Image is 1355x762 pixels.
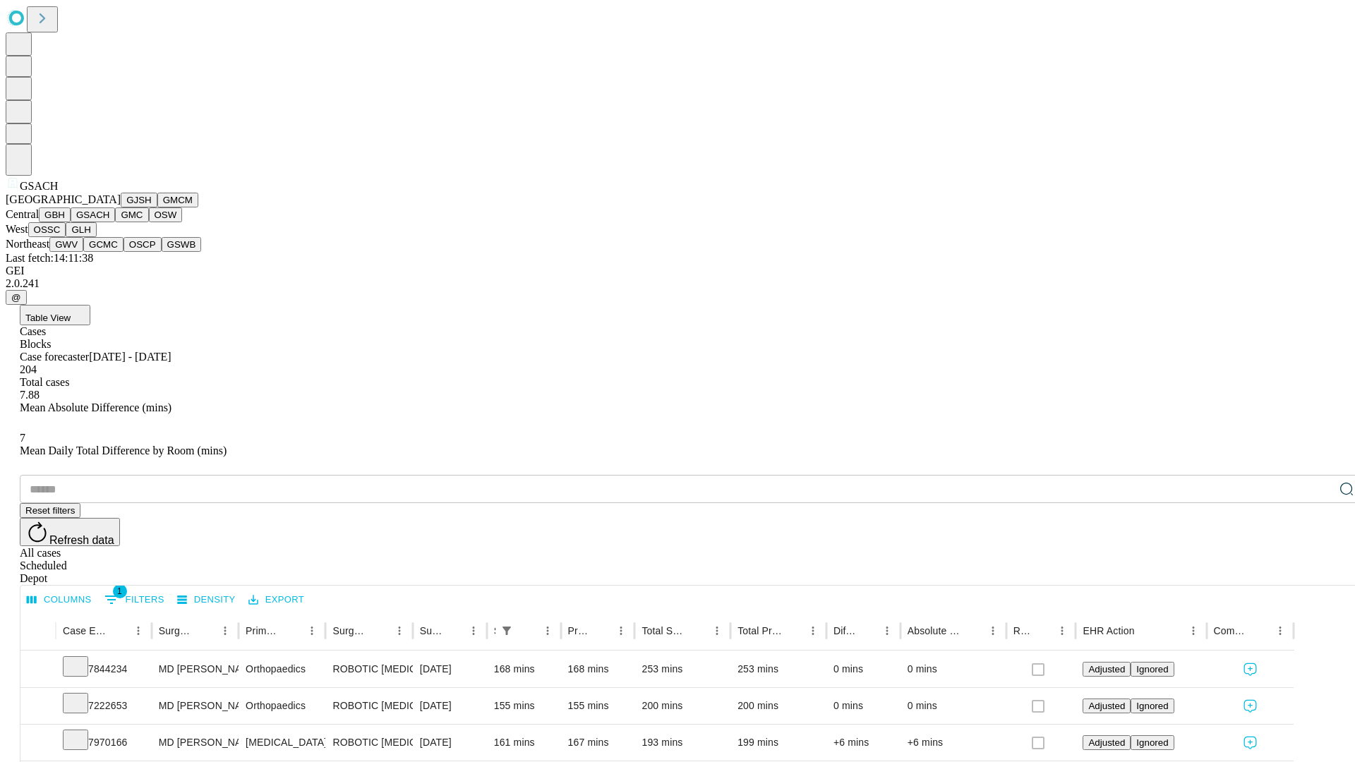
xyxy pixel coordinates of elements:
[1270,621,1290,641] button: Menu
[20,432,25,444] span: 7
[1251,621,1270,641] button: Sort
[1013,625,1032,636] div: Resolved in EHR
[538,621,558,641] button: Menu
[282,621,302,641] button: Sort
[25,505,75,516] span: Reset filters
[420,688,480,724] div: [DATE]
[246,625,281,636] div: Primary Service
[420,625,442,636] div: Surgery Date
[908,688,999,724] div: 0 mins
[908,725,999,761] div: +6 mins
[245,589,308,611] button: Export
[109,621,128,641] button: Sort
[1184,621,1203,641] button: Menu
[1032,621,1052,641] button: Sort
[20,503,80,518] button: Reset filters
[332,725,405,761] div: ROBOTIC [MEDICAL_DATA] REPAIR [MEDICAL_DATA] INITIAL (BILATERAL)
[20,389,40,401] span: 7.88
[983,621,1003,641] button: Menu
[1088,664,1125,675] span: Adjusted
[159,688,231,724] div: MD [PERSON_NAME]
[23,589,95,611] button: Select columns
[332,625,368,636] div: Surgery Name
[737,651,819,687] div: 253 mins
[1083,698,1131,713] button: Adjusted
[121,193,157,207] button: GJSH
[494,625,495,636] div: Scheduled In Room Duration
[783,621,803,641] button: Sort
[464,621,483,641] button: Menu
[611,621,631,641] button: Menu
[28,222,66,237] button: OSSC
[115,207,148,222] button: GMC
[332,651,405,687] div: ROBOTIC [MEDICAL_DATA] KNEE TOTAL
[568,625,591,636] div: Predicted In Room Duration
[591,621,611,641] button: Sort
[49,237,83,252] button: GWV
[1131,698,1174,713] button: Ignored
[20,363,37,375] span: 204
[1088,701,1125,711] span: Adjusted
[497,621,517,641] button: Show filters
[1214,625,1249,636] div: Comments
[20,376,69,388] span: Total cases
[20,180,58,192] span: GSACH
[494,725,554,761] div: 161 mins
[159,625,194,636] div: Surgeon Name
[444,621,464,641] button: Sort
[6,208,39,220] span: Central
[420,725,480,761] div: [DATE]
[128,621,148,641] button: Menu
[20,445,227,456] span: Mean Daily Total Difference by Room (mins)
[6,193,121,205] span: [GEOGRAPHIC_DATA]
[215,621,235,641] button: Menu
[6,290,27,305] button: @
[83,237,124,252] button: GCMC
[494,651,554,687] div: 168 mins
[908,651,999,687] div: 0 mins
[877,621,897,641] button: Menu
[1131,662,1174,677] button: Ignored
[101,588,168,611] button: Show filters
[246,725,318,761] div: [MEDICAL_DATA]
[332,688,405,724] div: ROBOTIC [MEDICAL_DATA] KNEE TOTAL
[1136,664,1168,675] span: Ignored
[49,534,114,546] span: Refresh data
[6,252,93,264] span: Last fetch: 14:11:38
[568,688,628,724] div: 155 mins
[833,625,856,636] div: Difference
[494,688,554,724] div: 155 mins
[963,621,983,641] button: Sort
[20,305,90,325] button: Table View
[20,401,171,413] span: Mean Absolute Difference (mins)
[6,223,28,235] span: West
[803,621,823,641] button: Menu
[737,688,819,724] div: 200 mins
[159,725,231,761] div: MD [PERSON_NAME]
[11,292,21,303] span: @
[1083,662,1131,677] button: Adjusted
[1131,735,1174,750] button: Ignored
[246,651,318,687] div: Orthopaedics
[1052,621,1072,641] button: Menu
[1136,701,1168,711] span: Ignored
[174,589,239,611] button: Density
[857,621,877,641] button: Sort
[302,621,322,641] button: Menu
[25,313,71,323] span: Table View
[497,621,517,641] div: 1 active filter
[63,651,145,687] div: 7844234
[71,207,115,222] button: GSACH
[1083,625,1134,636] div: EHR Action
[89,351,171,363] span: [DATE] - [DATE]
[1083,735,1131,750] button: Adjusted
[20,518,120,546] button: Refresh data
[39,207,71,222] button: GBH
[833,725,893,761] div: +6 mins
[20,351,89,363] span: Case forecaster
[642,625,686,636] div: Total Scheduled Duration
[157,193,198,207] button: GMCM
[6,238,49,250] span: Northeast
[568,725,628,761] div: 167 mins
[390,621,409,641] button: Menu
